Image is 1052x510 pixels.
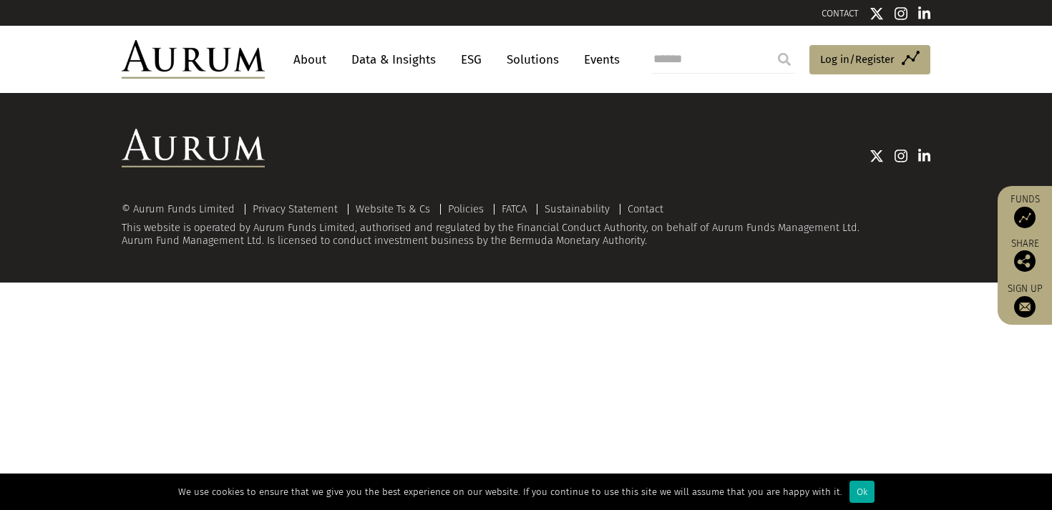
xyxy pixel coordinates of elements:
[448,202,484,215] a: Policies
[545,202,610,215] a: Sustainability
[822,8,859,19] a: CONTACT
[1005,239,1045,272] div: Share
[895,6,907,21] img: Instagram icon
[286,46,333,73] a: About
[253,202,338,215] a: Privacy Statement
[122,129,265,167] img: Aurum Logo
[918,149,931,163] img: Linkedin icon
[870,149,884,163] img: Twitter icon
[1014,250,1036,272] img: Share this post
[1005,283,1045,318] a: Sign up
[454,46,489,73] a: ESG
[628,202,663,215] a: Contact
[356,202,430,215] a: Website Ts & Cs
[122,203,930,247] div: This website is operated by Aurum Funds Limited, authorised and regulated by the Financial Conduc...
[577,46,620,73] a: Events
[502,202,527,215] a: FATCA
[1014,207,1036,228] img: Access Funds
[870,6,884,21] img: Twitter icon
[770,45,799,74] input: Submit
[122,40,265,79] img: Aurum
[122,204,242,215] div: © Aurum Funds Limited
[918,6,931,21] img: Linkedin icon
[1005,193,1045,228] a: Funds
[809,45,930,75] a: Log in/Register
[344,46,443,73] a: Data & Insights
[895,149,907,163] img: Instagram icon
[820,51,895,68] span: Log in/Register
[500,46,566,73] a: Solutions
